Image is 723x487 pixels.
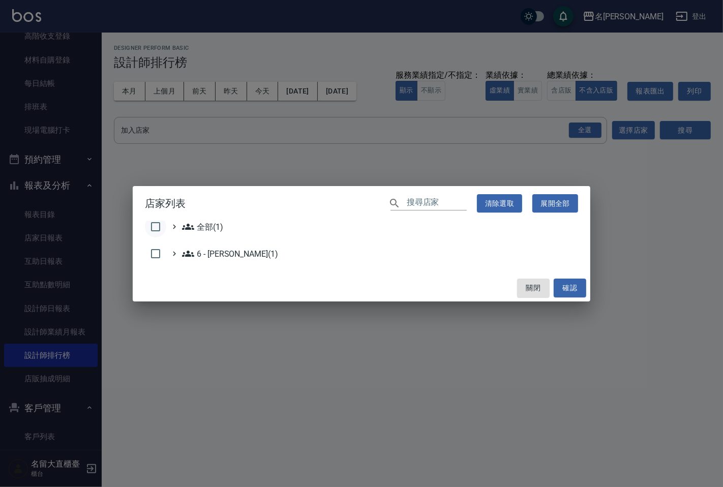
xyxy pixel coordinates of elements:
[517,279,550,297] button: 關閉
[407,196,467,210] input: 搜尋店家
[477,194,523,213] button: 清除選取
[182,248,278,260] span: 6 - [PERSON_NAME](1)
[133,186,590,221] h2: 店家列表
[532,194,578,213] button: 展開全部
[554,279,586,297] button: 確認
[182,221,223,233] span: 全部(1)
